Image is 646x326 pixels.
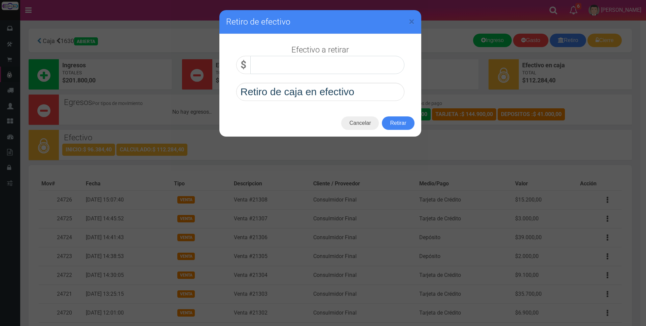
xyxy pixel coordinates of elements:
button: Cancelar [341,116,379,130]
h3: Efectivo a retirar [291,45,349,54]
h3: Retiro de efectivo [226,17,415,27]
button: Close [409,16,415,27]
button: Retirar [382,116,414,130]
span: × [409,15,415,28]
strong: $ [241,59,246,71]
